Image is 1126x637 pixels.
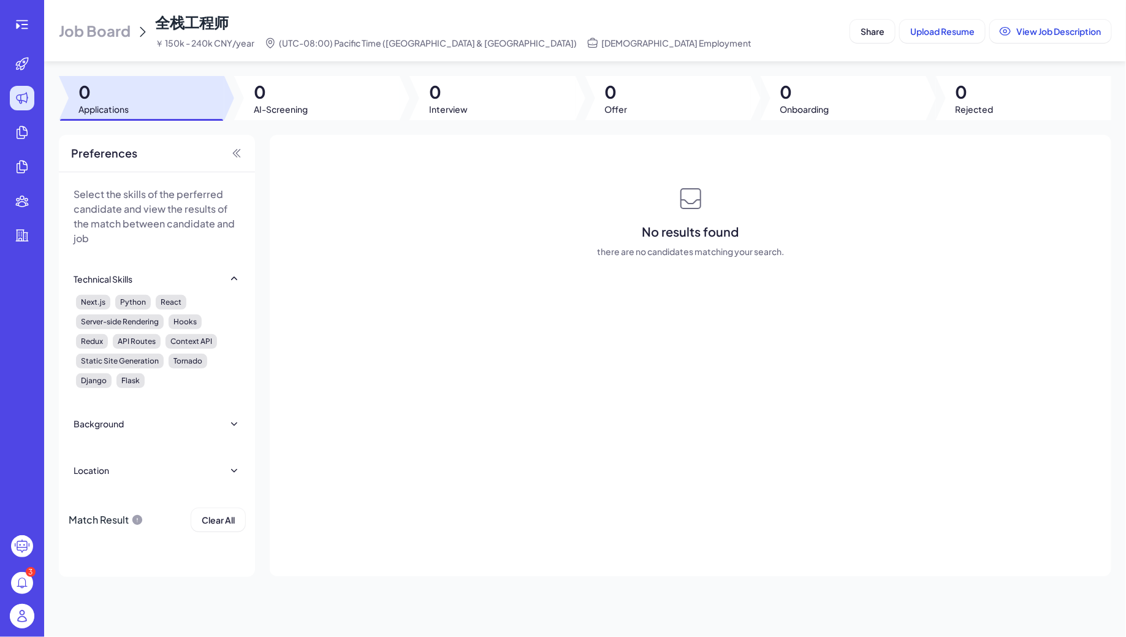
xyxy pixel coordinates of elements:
div: React [156,295,186,310]
span: 0 [78,81,129,103]
span: AI-Screening [254,103,308,115]
div: Python [115,295,151,310]
div: Server-side Rendering [76,315,164,329]
span: Job Board [59,21,131,40]
span: Share [861,26,884,37]
span: Interview [429,103,468,115]
span: 0 [956,81,994,103]
span: 0 [780,81,829,103]
span: No results found [642,223,739,240]
div: Redux [76,334,108,349]
span: View Job Description [1016,26,1101,37]
span: there are no candidates matching your search. [597,245,784,257]
button: View Job Description [990,20,1111,43]
div: Tornado [169,354,207,368]
div: Flask [116,373,145,388]
span: 0 [429,81,468,103]
img: user_logo.png [10,604,34,628]
span: Preferences [71,145,137,162]
div: Background [74,418,124,430]
span: ￥ 150k - 240k CNY/year [155,37,254,49]
button: Share [850,20,895,43]
div: Technical Skills [74,273,132,285]
span: 0 [254,81,308,103]
button: Clear All [191,508,245,532]
div: Static Site Generation [76,354,164,368]
span: Offer [605,103,628,115]
span: 0 [605,81,628,103]
div: Django [76,373,112,388]
span: [DEMOGRAPHIC_DATA] Employment [601,37,751,49]
span: Onboarding [780,103,829,115]
div: Match Result [69,508,143,532]
span: (UTC-08:00) Pacific Time ([GEOGRAPHIC_DATA] & [GEOGRAPHIC_DATA]) [279,37,577,49]
span: 全栈工程师 [155,13,229,31]
div: Hooks [169,315,202,329]
div: Location [74,464,109,476]
div: Next.js [76,295,110,310]
span: Upload Resume [910,26,975,37]
span: Rejected [956,103,994,115]
div: Context API [165,334,217,349]
button: Upload Resume [900,20,985,43]
div: API Routes [113,334,161,349]
p: Select the skills of the perferred candidate and view the results of the match between candidate ... [74,187,240,246]
span: Clear All [202,514,235,525]
span: Applications [78,103,129,115]
div: 3 [26,567,36,577]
